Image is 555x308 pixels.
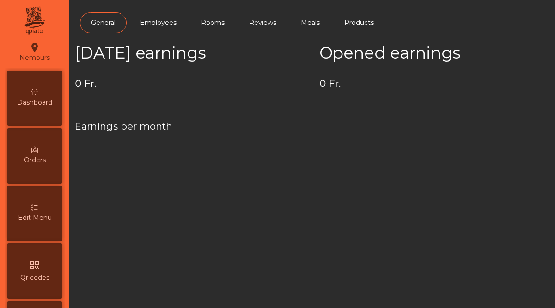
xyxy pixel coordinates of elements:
[24,155,46,165] span: Orders
[290,12,331,33] a: Meals
[319,77,550,90] h4: 0 Fr.
[75,77,305,90] h4: 0 Fr.
[129,12,188,33] a: Employees
[238,12,287,33] a: Reviews
[75,119,549,133] h4: Earnings per month
[20,273,49,283] span: Qr codes
[29,42,40,53] i: location_on
[80,12,127,33] a: General
[29,260,40,271] i: qr_code
[23,5,46,37] img: qpiato
[19,41,50,64] div: Nemours
[333,12,385,33] a: Products
[190,12,236,33] a: Rooms
[75,43,305,63] h2: [DATE] earnings
[319,43,550,63] h2: Opened earnings
[18,213,52,223] span: Edit Menu
[17,98,52,107] span: Dashboard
